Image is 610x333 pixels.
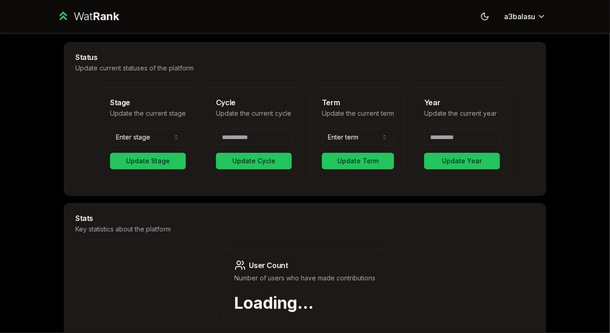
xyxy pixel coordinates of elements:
[110,109,186,118] p: Update the current stage
[322,153,394,169] button: Update Term
[497,8,553,25] button: a3balasu
[216,153,292,169] button: Update Cycle
[75,225,535,234] p: Key statistics about the platform
[75,215,535,222] h3: Stats
[75,64,535,73] p: Update current statuses of the platform
[322,109,394,118] p: Update the current term
[110,99,186,106] h3: Stage
[216,99,292,106] h3: Cycle
[216,109,292,118] p: Update the current cycle
[75,54,535,61] h3: Status
[57,9,119,24] a: WatRank
[235,260,376,271] h3: User Count
[322,99,394,106] h3: Term
[74,9,119,24] div: Wat
[424,109,500,118] p: Update the current year
[424,99,500,106] h3: Year
[235,294,376,312] p: Loading...
[504,11,535,22] span: a3balasu
[424,153,500,169] button: Update Year
[110,153,186,169] button: Update Stage
[235,274,376,283] p: Number of users who have made contributions
[93,10,119,23] span: Rank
